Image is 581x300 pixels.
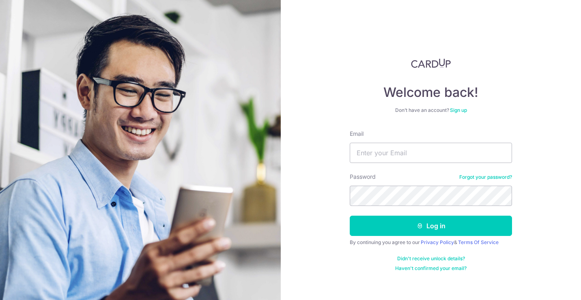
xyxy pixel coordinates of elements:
[350,216,512,236] button: Log in
[458,239,499,245] a: Terms Of Service
[450,107,467,113] a: Sign up
[350,130,364,138] label: Email
[459,174,512,180] a: Forgot your password?
[397,255,465,262] a: Didn't receive unlock details?
[395,265,467,272] a: Haven't confirmed your email?
[350,143,512,163] input: Enter your Email
[350,107,512,114] div: Don’t have an account?
[350,173,376,181] label: Password
[411,58,451,68] img: CardUp Logo
[421,239,454,245] a: Privacy Policy
[350,239,512,246] div: By continuing you agree to our &
[350,84,512,101] h4: Welcome back!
